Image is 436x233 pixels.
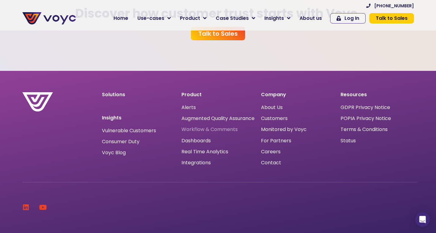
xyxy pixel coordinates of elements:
[345,16,359,21] span: Log In
[22,12,76,24] img: voyc-full-logo
[376,16,408,21] span: Talk to Sales
[175,12,211,24] a: Product
[181,92,255,97] p: Product
[300,15,322,22] span: About us
[133,12,175,24] a: Use-cases
[102,139,140,144] a: Consumer Duty
[216,15,249,22] span: Case Studies
[211,12,260,24] a: Case Studies
[330,13,366,24] a: Log In
[137,15,164,22] span: Use-cases
[109,12,133,24] a: Home
[415,212,430,227] div: Open Intercom Messenger
[114,15,128,22] span: Home
[374,4,414,8] span: [PHONE_NUMBER]
[180,15,200,22] span: Product
[369,13,414,24] a: Talk to Sales
[102,115,175,120] p: Insights
[181,115,255,121] a: Augmented Quality Assurance
[295,12,326,24] a: About us
[102,128,156,133] a: Vulnerable Customers
[264,15,284,22] span: Insights
[191,27,245,40] a: Talk to Sales
[260,12,295,24] a: Insights
[198,31,238,37] span: Talk to Sales
[341,92,414,97] p: Resources
[366,4,414,8] a: [PHONE_NUMBER]
[261,92,334,97] p: Company
[102,91,125,98] a: Solutions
